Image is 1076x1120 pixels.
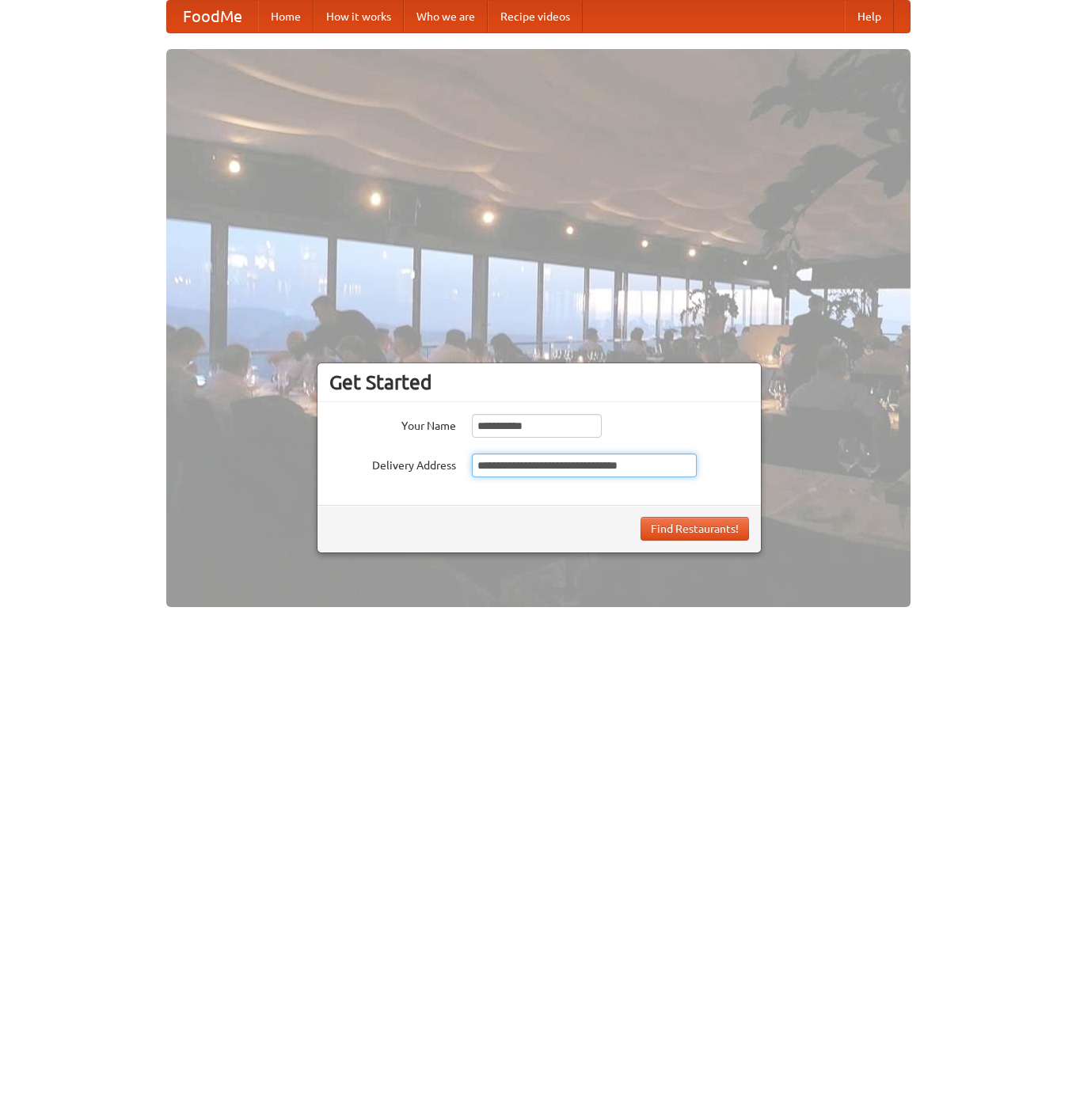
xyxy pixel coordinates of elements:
a: Help [845,1,894,32]
a: Recipe videos [488,1,583,32]
label: Your Name [329,414,456,434]
label: Delivery Address [329,454,456,473]
button: Find Restaurants! [641,517,749,541]
a: Who we are [404,1,488,32]
a: How it works [314,1,404,32]
a: Home [258,1,314,32]
h3: Get Started [329,370,749,394]
a: FoodMe [167,1,258,32]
